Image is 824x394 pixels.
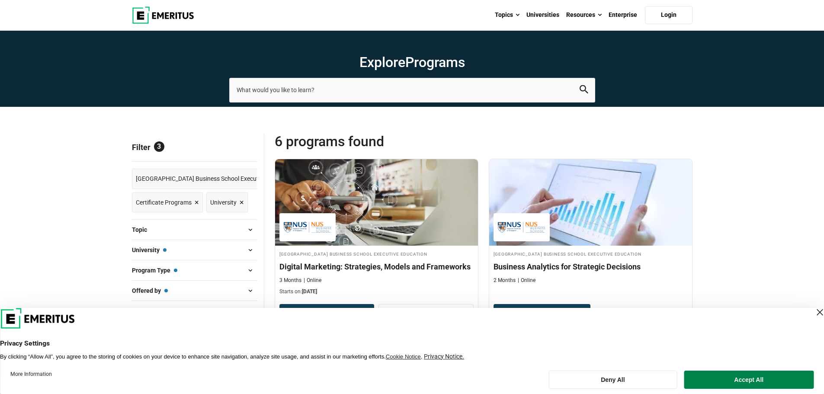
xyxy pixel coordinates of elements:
[489,159,692,246] img: Business Analytics for Strategic Decisions | Online Data Science and Analytics Course
[279,304,375,319] button: Download Brochure
[304,277,321,284] p: Online
[136,198,192,207] span: Certificate Programs
[132,284,257,297] button: Offered by
[302,288,317,295] span: [DATE]
[279,288,474,295] p: Starts on:
[132,304,257,317] button: Program Languages
[230,143,257,154] a: Reset all
[494,261,688,272] h4: Business Analytics for Strategic Decisions
[132,264,257,277] button: Program Type
[518,277,535,284] p: Online
[132,306,195,316] span: Program Languages
[489,159,692,288] a: Data Science and Analytics Course by National University of Singapore Business School Executive E...
[132,133,257,161] p: Filter
[284,218,331,237] img: National University of Singapore Business School Executive Education
[498,218,545,237] img: National University of Singapore Business School Executive Education
[240,196,244,209] span: ×
[580,85,588,95] button: search
[154,141,164,152] span: 3
[275,133,484,150] span: 6 Programs found
[132,192,203,213] a: Certificate Programs ×
[132,169,306,189] a: [GEOGRAPHIC_DATA] Business School Executive Education ×
[279,250,474,257] h4: [GEOGRAPHIC_DATA] Business School Executive Education
[210,198,237,207] span: University
[275,159,478,246] img: Digital Marketing: Strategies, Models and Frameworks | Online Digital Marketing Course
[195,196,199,209] span: ×
[494,304,591,319] a: View Program
[279,261,474,272] h4: Digital Marketing: Strategies, Models and Frameworks
[132,225,154,234] span: Topic
[132,243,257,256] button: University
[275,159,478,300] a: Digital Marketing Course by National University of Singapore Business School Executive Education ...
[136,174,295,183] span: [GEOGRAPHIC_DATA] Business School Executive Education
[494,250,688,257] h4: [GEOGRAPHIC_DATA] Business School Executive Education
[405,54,465,70] span: Programs
[229,54,595,71] h1: Explore
[132,245,167,255] span: University
[132,286,168,295] span: Offered by
[494,277,516,284] p: 2 Months
[132,266,177,275] span: Program Type
[206,192,248,213] a: University ×
[132,223,257,236] button: Topic
[580,87,588,96] a: search
[378,304,474,319] a: View Program
[279,277,301,284] p: 3 Months
[645,6,693,24] a: Login
[229,78,595,102] input: search-page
